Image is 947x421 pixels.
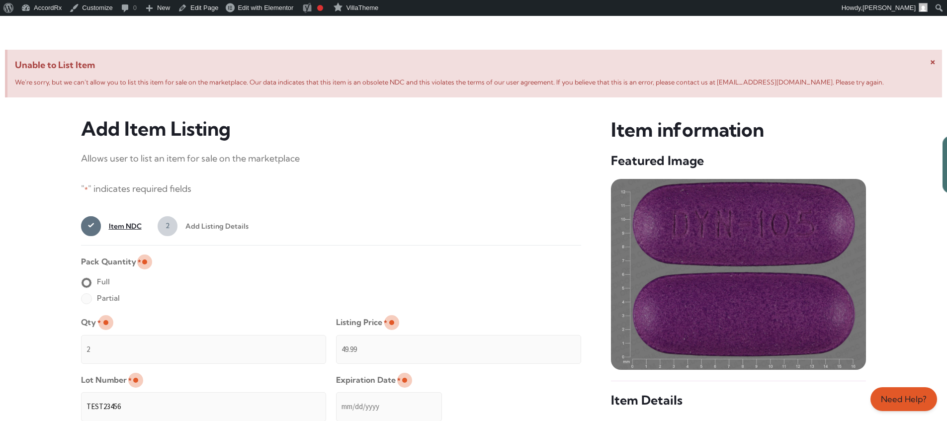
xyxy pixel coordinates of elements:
h5: Item Details [611,392,866,409]
h3: Item information [611,117,866,143]
label: Listing Price [336,314,387,331]
span: [PERSON_NAME] [862,4,916,11]
label: Partial [81,290,120,306]
legend: Pack Quantity [81,253,141,270]
span: Edit with Elementor [238,4,293,11]
input: mm/dd/yyyy [336,392,442,421]
label: Expiration Date [336,372,401,388]
a: Need Help? [870,387,937,411]
span: 2 [158,216,177,236]
h3: Add Item Listing [81,117,582,141]
h5: Featured Image [611,153,866,169]
label: Qty [81,314,101,331]
div: Focus keyphrase not set [317,5,323,11]
span: Item NDC [101,216,142,236]
p: Allows user to list an item for sale on the marketplace [81,151,582,167]
span: Add Listing Details [177,216,249,236]
span: 1 [81,216,101,236]
label: Lot Number [81,372,132,388]
span: × [930,55,936,67]
a: 1Item NDC [81,216,142,236]
span: Unable to List Item [15,57,935,73]
label: Full [81,274,110,290]
p: " " indicates required fields [81,181,582,197]
span: We’re sorry, but we can’t allow you to list this item for sale on the marketplace. Our data indic... [15,78,884,86]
